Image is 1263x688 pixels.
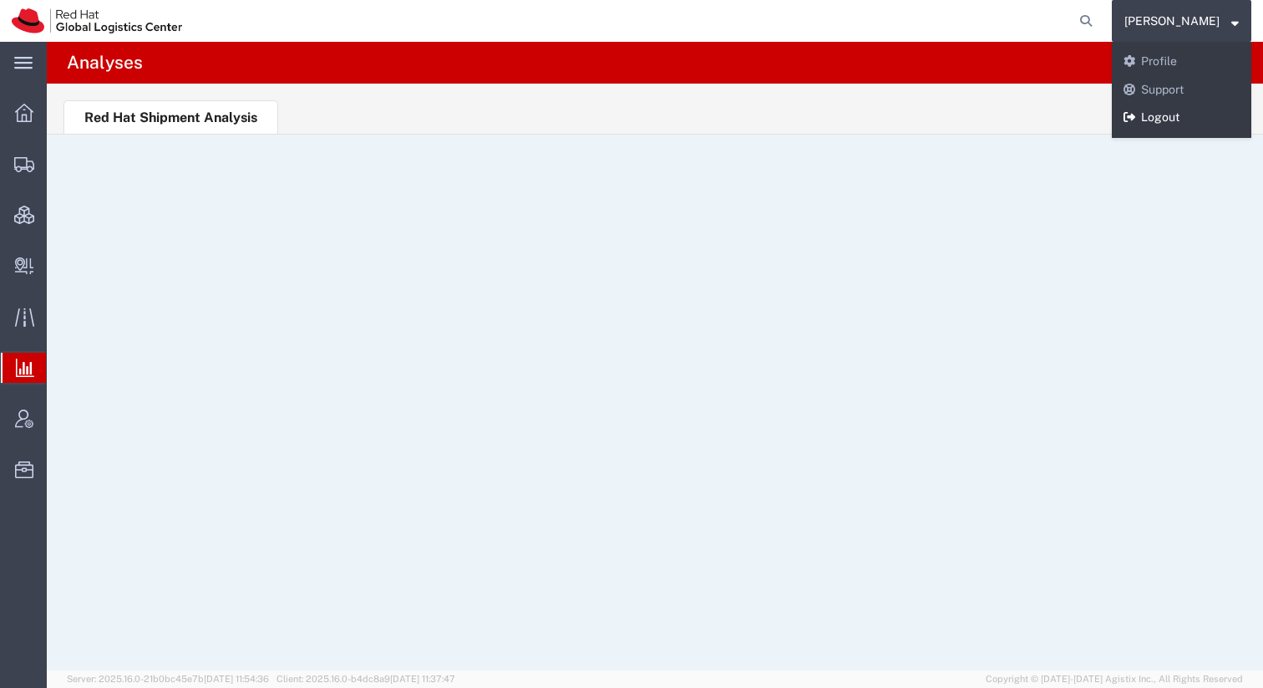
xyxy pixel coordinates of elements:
span: [DATE] 11:37:47 [390,674,455,684]
span: Server: 2025.16.0-21b0bc45e7b [67,674,269,684]
a: Support [1112,76,1251,104]
button: [PERSON_NAME] [1124,11,1240,31]
span: Copyright © [DATE]-[DATE] Agistix Inc., All Rights Reserved [986,672,1243,686]
a: Profile [1112,48,1251,76]
li: Red Hat Shipment Analysis [63,100,278,134]
img: logo [12,8,182,33]
span: Eva Ruzickova [1124,12,1220,30]
span: [DATE] 11:54:36 [204,674,269,684]
span: Client: 2025.16.0-b4dc8a9 [276,674,455,684]
h4: Analyses [67,42,143,84]
a: Logout [1112,104,1251,132]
